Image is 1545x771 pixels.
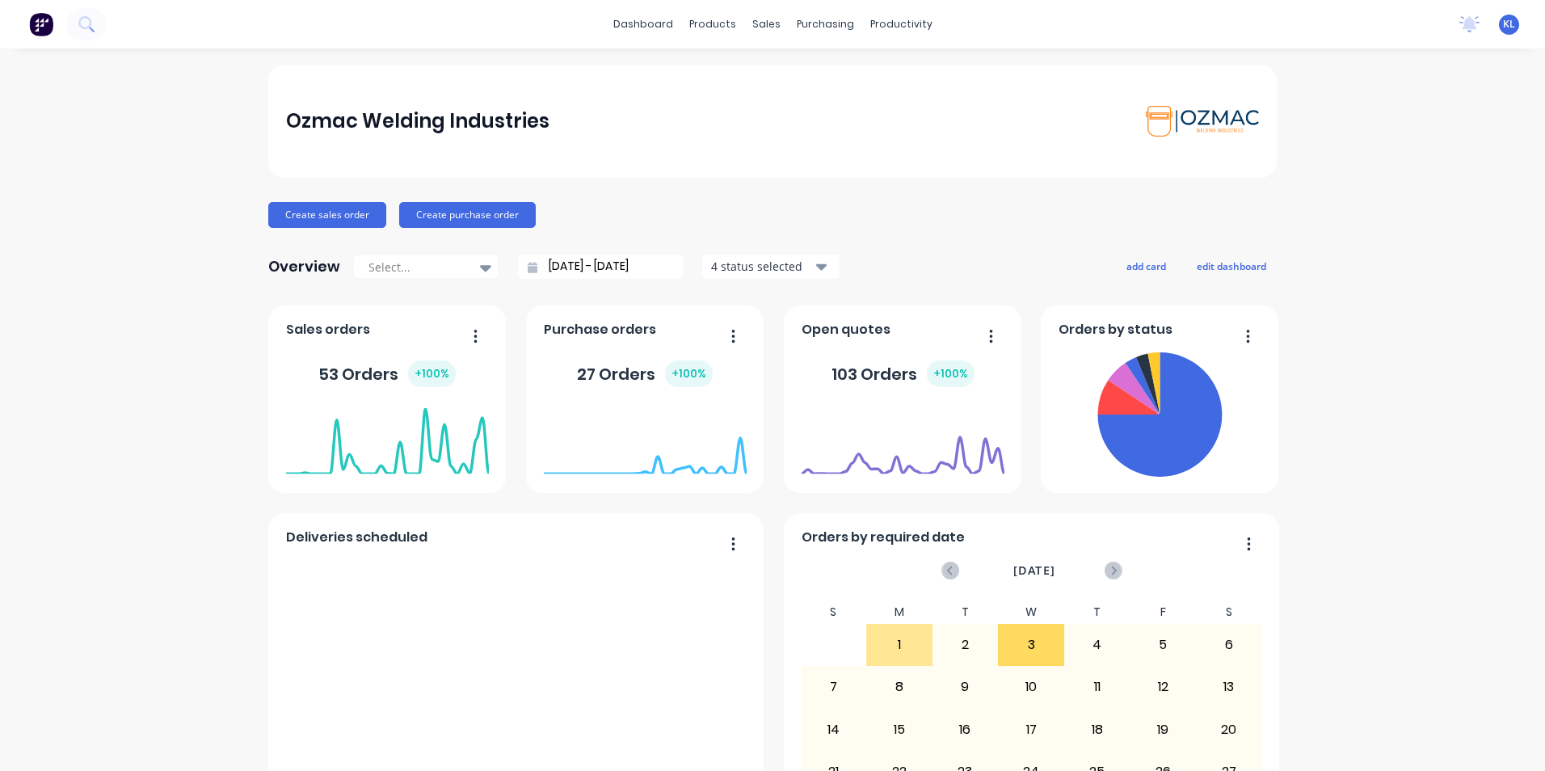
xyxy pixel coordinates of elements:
button: add card [1116,255,1177,276]
div: 19 [1130,710,1195,750]
div: T [932,600,999,624]
div: 27 Orders [577,360,713,387]
div: + 100 % [665,360,713,387]
div: S [801,600,867,624]
div: 12 [1130,667,1195,707]
button: edit dashboard [1186,255,1277,276]
div: 18 [1065,710,1130,750]
div: T [1064,600,1130,624]
div: + 100 % [408,360,456,387]
button: 4 status selected [702,255,840,279]
button: Create sales order [268,202,386,228]
div: 13 [1197,667,1261,707]
div: 103 Orders [831,360,975,387]
div: 16 [933,710,998,750]
span: Purchase orders [544,320,656,339]
div: 7 [802,667,866,707]
div: 10 [999,667,1063,707]
span: Open quotes [802,320,890,339]
div: 11 [1065,667,1130,707]
span: KL [1503,17,1515,32]
div: purchasing [789,12,862,36]
div: W [998,600,1064,624]
div: productivity [862,12,941,36]
div: Overview [268,251,340,283]
div: 14 [802,710,866,750]
div: 4 status selected [711,258,813,275]
div: 17 [999,710,1063,750]
div: 5 [1130,625,1195,665]
span: Orders by status [1059,320,1172,339]
div: 8 [867,667,932,707]
div: 4 [1065,625,1130,665]
div: 3 [999,625,1063,665]
div: S [1196,600,1262,624]
div: F [1130,600,1196,624]
div: M [866,600,932,624]
div: 6 [1197,625,1261,665]
div: sales [744,12,789,36]
span: Sales orders [286,320,370,339]
div: 53 Orders [318,360,456,387]
img: Ozmac Welding Industries [1146,106,1259,137]
div: Ozmac Welding Industries [286,105,549,137]
span: [DATE] [1013,562,1055,579]
div: 15 [867,710,932,750]
div: products [681,12,744,36]
button: Create purchase order [399,202,536,228]
div: 1 [867,625,932,665]
div: 2 [933,625,998,665]
div: 9 [933,667,998,707]
a: dashboard [605,12,681,36]
div: 20 [1197,710,1261,750]
div: + 100 % [927,360,975,387]
img: Factory [29,12,53,36]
